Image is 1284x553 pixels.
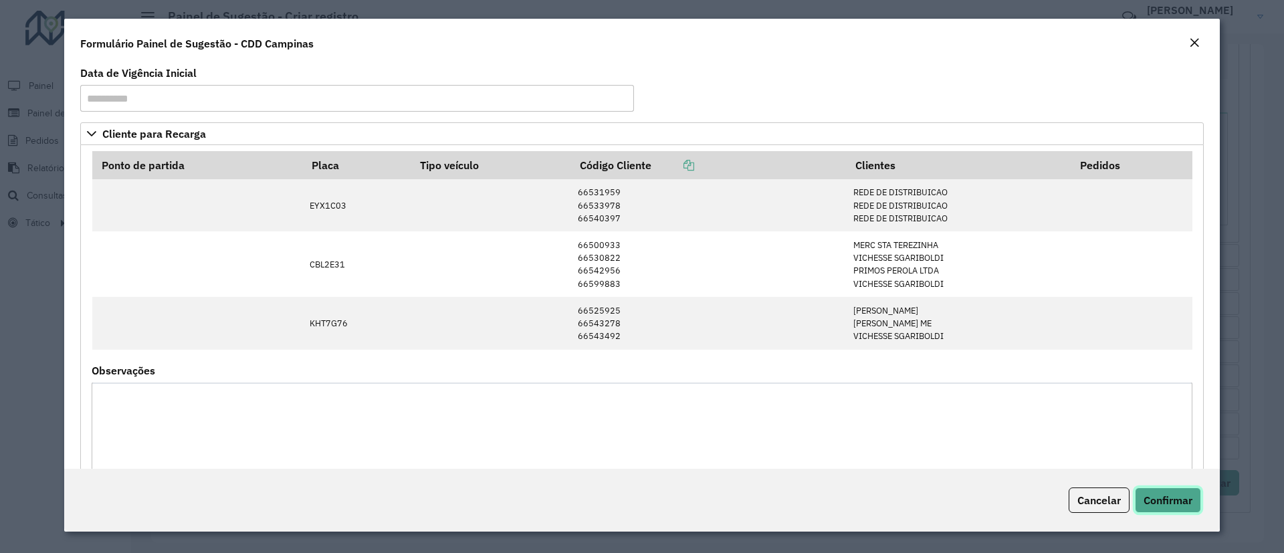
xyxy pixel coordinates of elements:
[80,65,197,81] label: Data de Vigência Inicial
[80,122,1204,145] a: Cliente para Recarga
[571,179,847,231] td: 66531959 66533978 66540397
[303,231,411,297] td: CBL2E31
[1069,487,1130,513] button: Cancelar
[846,231,1071,297] td: MERC STA TEREZINHA VICHESSE SGARIBOLDI PRIMOS PEROLA LTDA VICHESSE SGARIBOLDI
[571,231,847,297] td: 66500933 66530822 66542956 66599883
[1071,151,1192,179] th: Pedidos
[846,297,1071,350] td: [PERSON_NAME] [PERSON_NAME] ME VICHESSE SGARIBOLDI
[411,151,570,179] th: Tipo veículo
[303,151,411,179] th: Placa
[92,151,303,179] th: Ponto de partida
[1077,493,1121,507] span: Cancelar
[102,128,206,139] span: Cliente para Recarga
[651,158,694,172] a: Copiar
[1144,493,1192,507] span: Confirmar
[80,145,1204,513] div: Cliente para Recarga
[571,151,847,179] th: Código Cliente
[571,297,847,350] td: 66525925 66543278 66543492
[303,179,411,231] td: EYX1C03
[80,35,314,51] h4: Formulário Painel de Sugestão - CDD Campinas
[846,151,1071,179] th: Clientes
[92,362,155,378] label: Observações
[846,179,1071,231] td: REDE DE DISTRIBUICAO REDE DE DISTRIBUICAO REDE DE DISTRIBUICAO
[1189,37,1200,48] em: Fechar
[1135,487,1201,513] button: Confirmar
[303,297,411,350] td: KHT7G76
[1185,35,1204,52] button: Close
